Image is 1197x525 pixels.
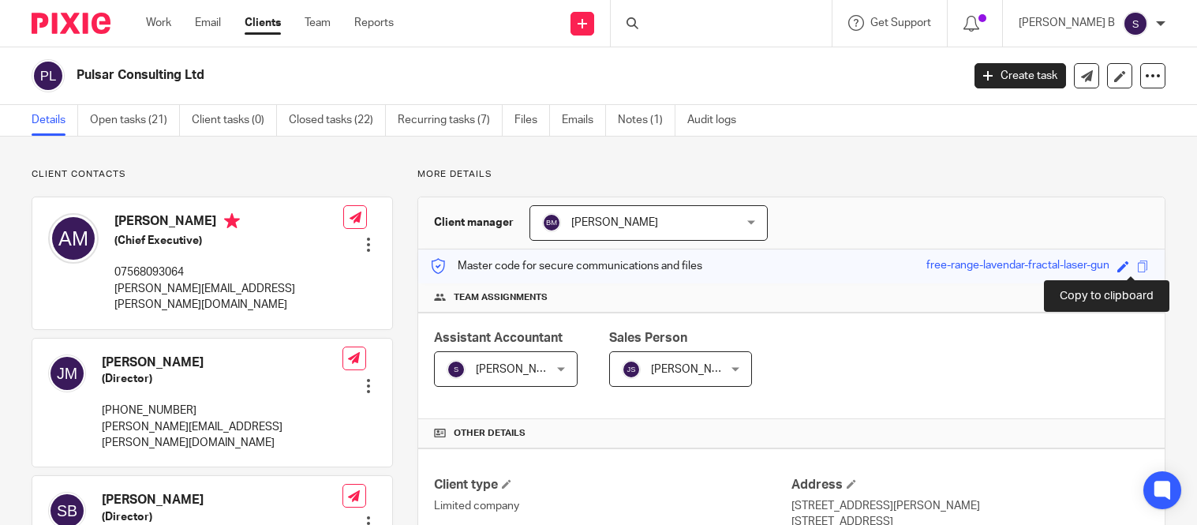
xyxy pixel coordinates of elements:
[32,13,110,34] img: Pixie
[114,264,343,280] p: 07568093064
[245,15,281,31] a: Clients
[195,15,221,31] a: Email
[32,105,78,136] a: Details
[562,105,606,136] a: Emails
[542,213,561,232] img: svg%3E
[224,213,240,229] i: Primary
[447,360,466,379] img: svg%3E
[1123,11,1148,36] img: svg%3E
[434,477,791,493] h4: Client type
[102,371,342,387] h5: (Director)
[609,332,687,344] span: Sales Person
[102,354,342,371] h4: [PERSON_NAME]
[618,105,675,136] a: Notes (1)
[77,67,776,84] h2: Pulsar Consulting Ltd
[434,215,514,231] h3: Client manager
[90,105,180,136] a: Open tasks (21)
[114,281,343,313] p: [PERSON_NAME][EMAIL_ADDRESS][PERSON_NAME][DOMAIN_NAME]
[454,427,526,440] span: Other details
[870,17,931,28] span: Get Support
[926,257,1109,276] div: free-range-lavendar-fractal-laser-gun
[32,59,65,92] img: svg%3E
[102,492,342,508] h4: [PERSON_NAME]
[571,217,658,228] span: [PERSON_NAME]
[102,419,342,452] p: [PERSON_NAME][EMAIL_ADDRESS][PERSON_NAME][DOMAIN_NAME]
[974,63,1066,88] a: Create task
[791,477,1149,493] h4: Address
[305,15,331,31] a: Team
[102,403,342,418] p: [PHONE_NUMBER]
[289,105,386,136] a: Closed tasks (22)
[32,168,393,181] p: Client contacts
[651,364,738,375] span: [PERSON_NAME]
[430,258,702,274] p: Master code for secure communications and files
[354,15,394,31] a: Reports
[791,498,1149,514] p: [STREET_ADDRESS][PERSON_NAME]
[192,105,277,136] a: Client tasks (0)
[48,354,86,392] img: svg%3E
[417,168,1165,181] p: More details
[514,105,550,136] a: Files
[102,509,342,525] h5: (Director)
[687,105,748,136] a: Audit logs
[434,332,563,344] span: Assistant Accountant
[454,291,548,304] span: Team assignments
[1019,15,1115,31] p: [PERSON_NAME] B
[434,498,791,514] p: Limited company
[146,15,171,31] a: Work
[48,213,99,264] img: svg%3E
[114,213,343,233] h4: [PERSON_NAME]
[476,364,572,375] span: [PERSON_NAME] B
[622,360,641,379] img: svg%3E
[398,105,503,136] a: Recurring tasks (7)
[114,233,343,249] h5: (Chief Executive)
